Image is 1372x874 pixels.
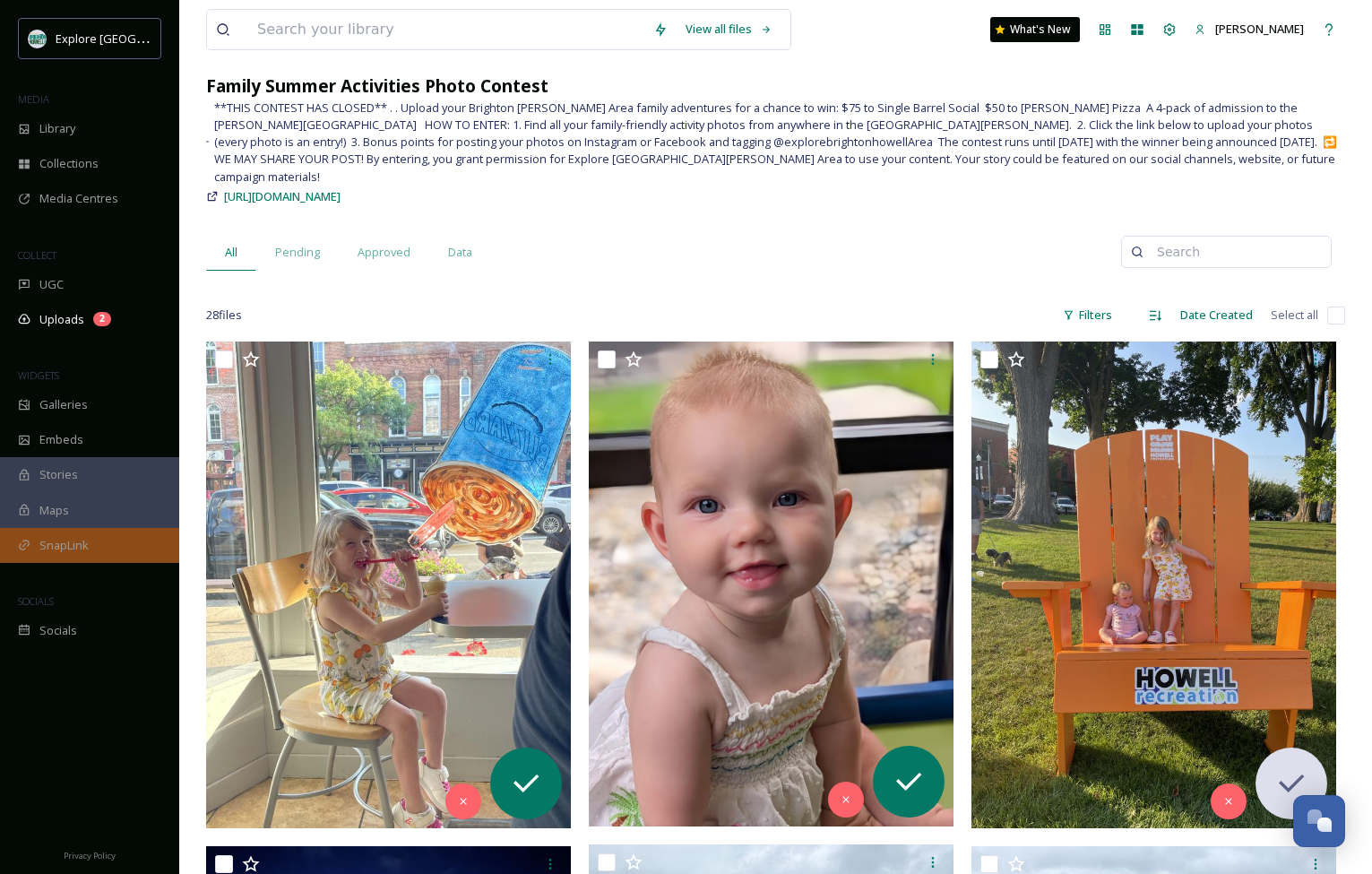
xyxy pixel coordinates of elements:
span: SOCIALS [18,594,54,608]
span: Uploads [39,311,84,328]
input: Search your library [248,10,644,49]
img: ext_1755351566.326993_klettmer@umich.edu-IMG_6599.jpeg [206,342,571,827]
span: Data [448,244,472,261]
span: All [225,244,237,261]
span: COLLECT [18,248,56,262]
span: Select all [1271,307,1318,324]
span: Explore [GEOGRAPHIC_DATA][PERSON_NAME] [56,30,302,47]
a: [PERSON_NAME] [1186,12,1313,47]
span: Maps [39,502,69,519]
span: **THIS CONTEST HAS CLOSED** . . Upload your Brighton [PERSON_NAME] Area family adventures for a c... [214,100,1345,186]
span: Embeds [39,431,83,448]
span: 28 file s [206,307,242,324]
span: Stories [39,466,78,483]
button: Open Chat [1293,795,1345,847]
span: WIDGETS [18,368,59,382]
span: Collections [39,155,99,172]
span: Pending [275,244,320,261]
input: Search [1148,234,1322,270]
strong: Family Summer Activities Photo Contest [206,74,548,98]
div: 2 [93,312,111,326]
span: SnapLink [39,537,89,554]
span: MEDIA [18,92,49,106]
span: Socials [39,622,77,639]
a: Privacy Policy [64,844,116,865]
span: Media Centres [39,190,118,207]
a: View all files [677,12,781,47]
img: ext_1754095582.366375_lfpratt09@gmail.com-Madeleine Library.jpg [589,342,953,826]
span: Galleries [39,396,88,413]
span: Library [39,120,75,137]
span: Privacy Policy [64,850,116,861]
span: [PERSON_NAME] [1215,21,1304,37]
img: 67e7af72-b6c8-455a-acf8-98e6fe1b68aa.avif [29,30,47,48]
img: ext_1755351614.626967_klettmer@umich.edu-IMG_6615.jpeg [971,342,1336,827]
a: What's New [990,17,1080,42]
span: [URL][DOMAIN_NAME] [224,188,341,204]
span: Approved [358,244,410,261]
div: Filters [1054,298,1121,333]
div: Date Created [1171,298,1262,333]
span: UGC [39,276,64,293]
a: [URL][DOMAIN_NAME] [224,186,341,207]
